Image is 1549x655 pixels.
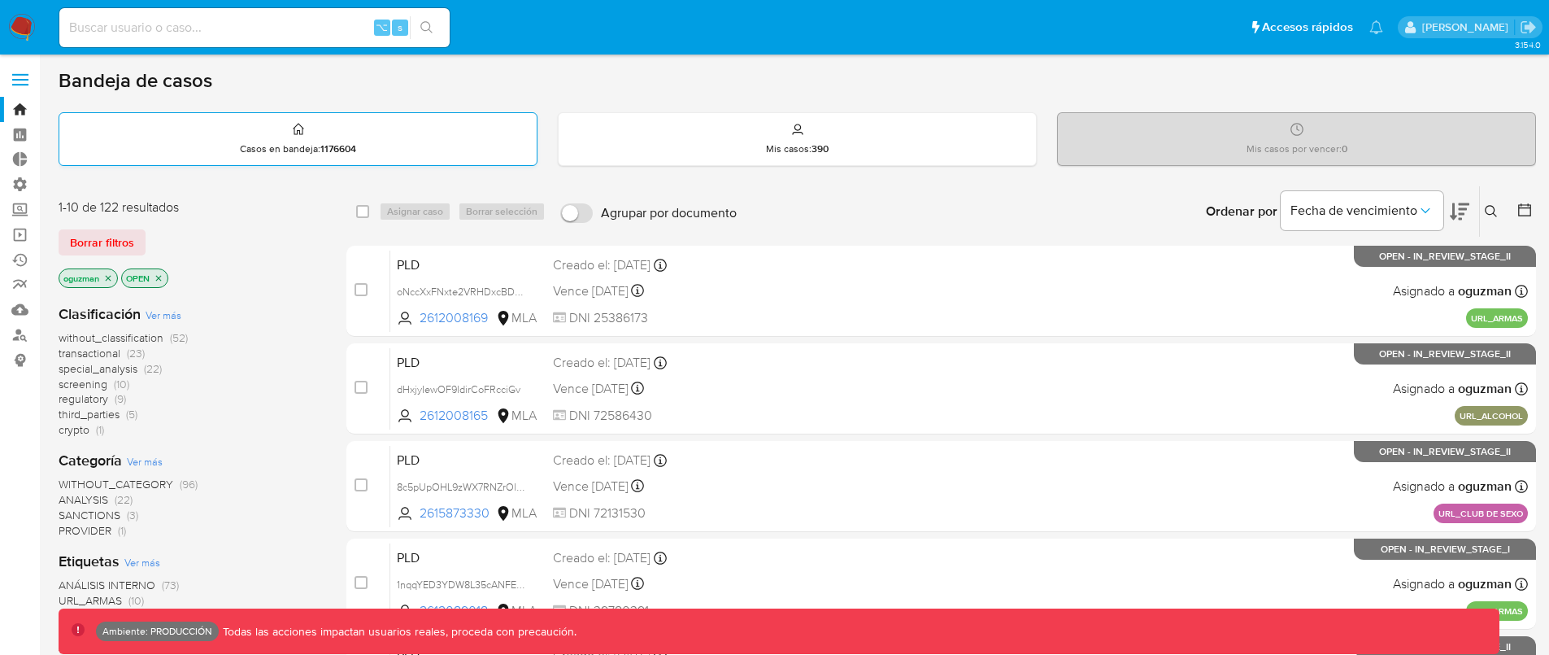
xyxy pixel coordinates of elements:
a: Salir [1520,19,1537,36]
button: search-icon [410,16,443,39]
input: Buscar usuario o caso... [59,17,450,38]
span: s [398,20,402,35]
span: ⌥ [376,20,388,35]
p: Ambiente: PRODUCCIÓN [102,628,212,635]
span: Accesos rápidos [1262,19,1353,36]
a: Notificaciones [1369,20,1383,34]
p: Todas las acciones impactan usuarios reales, proceda con precaución. [219,624,577,640]
p: omar.guzman@mercadolibre.com.co [1422,20,1514,35]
